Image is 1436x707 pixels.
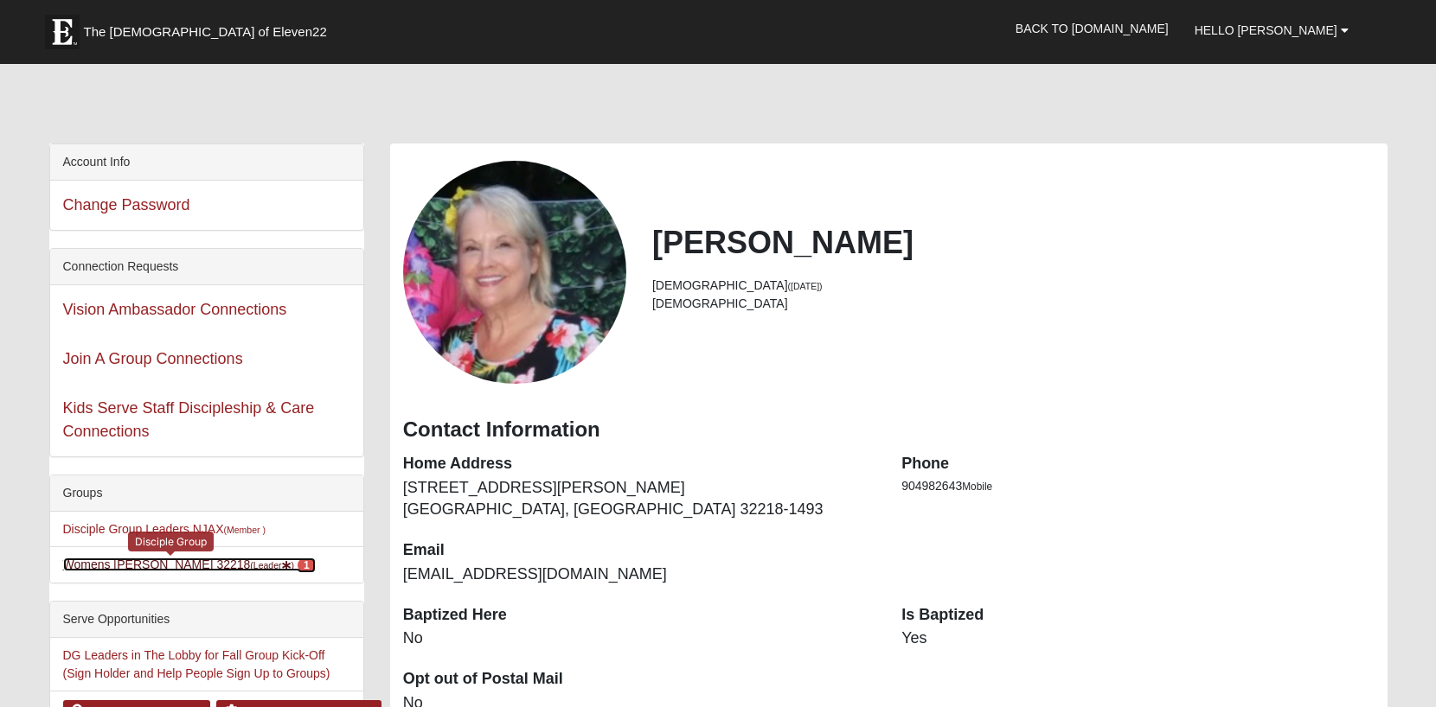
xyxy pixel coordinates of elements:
[63,301,287,318] a: Vision Ambassador Connections
[84,23,327,41] span: The [DEMOGRAPHIC_DATA] of Eleven22
[403,668,875,691] dt: Opt out of Postal Mail
[63,196,190,213] a: Change Password
[962,481,992,493] span: Mobile
[36,6,382,49] a: The [DEMOGRAPHIC_DATA] of Eleven22
[788,281,823,291] small: ([DATE])
[901,604,1374,627] dt: Is Baptized
[128,532,214,551] div: Disciple Group
[403,627,875,650] dd: No
[223,525,265,535] small: (Member )
[50,249,363,285] div: Connection Requests
[901,477,1374,495] li: 904982643
[652,277,1375,295] li: [DEMOGRAPHIC_DATA]
[50,602,363,638] div: Serve Opportunities
[1195,23,1337,37] span: Hello [PERSON_NAME]
[50,475,363,512] div: Groups
[50,144,363,181] div: Account Info
[1182,9,1362,52] a: Hello [PERSON_NAME]
[298,557,316,573] span: number of pending members
[403,604,875,627] dt: Baptized Here
[403,161,626,384] a: View Fullsize Photo
[45,15,80,49] img: Eleven22 logo
[652,224,1375,261] h2: [PERSON_NAME]
[901,453,1374,475] dt: Phone
[403,564,875,586] dd: [EMAIL_ADDRESS][DOMAIN_NAME]
[403,477,875,521] dd: [STREET_ADDRESS][PERSON_NAME] [GEOGRAPHIC_DATA], [GEOGRAPHIC_DATA] 32218-1493
[1003,7,1182,50] a: Back to [DOMAIN_NAME]
[403,453,875,475] dt: Home Address
[63,648,330,680] a: DG Leaders in The Lobby for Fall Group Kick-Off (Sign Holder and Help People Sign Up to Groups)
[63,399,315,440] a: Kids Serve Staff Discipleship & Care Connections
[63,557,316,571] a: Womens [PERSON_NAME] 32218(Leader) 1
[63,522,266,536] a: Disciple Group Leaders NJAX(Member )
[901,627,1374,650] dd: Yes
[250,560,294,570] small: (Leader )
[63,350,243,367] a: Join A Group Connections
[403,539,875,562] dt: Email
[652,295,1375,313] li: [DEMOGRAPHIC_DATA]
[403,417,1375,443] h3: Contact Information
